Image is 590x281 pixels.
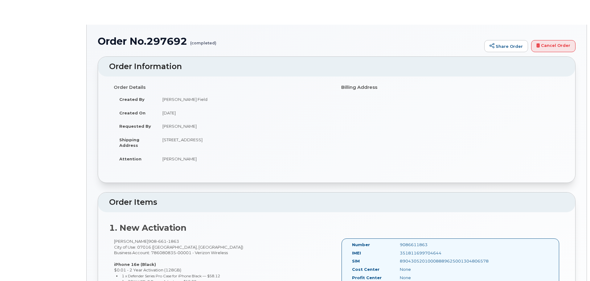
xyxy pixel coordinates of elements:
[157,152,332,166] td: [PERSON_NAME]
[109,223,186,233] strong: 1. New Activation
[352,258,360,264] label: SIM
[395,250,462,256] div: 351811699704644
[352,275,382,281] label: Profit Center
[352,267,379,272] label: Cost Center
[119,137,139,148] strong: Shipping Address
[98,36,481,47] h1: Order No.297692
[157,119,332,133] td: [PERSON_NAME]
[157,239,166,244] span: 661
[114,262,156,267] strong: iPhone 16e (Black)
[395,258,462,264] div: 89043052010008889625001304806578
[148,239,179,244] span: 908
[190,36,216,45] small: (completed)
[119,124,151,129] strong: Requested By
[109,62,564,71] h2: Order Information
[119,110,145,115] strong: Created On
[166,239,179,244] span: 1863
[484,40,528,52] a: Share Order
[114,85,332,90] h4: Order Details
[341,85,559,90] h4: Billing Address
[109,198,564,207] h2: Order Items
[157,106,332,120] td: [DATE]
[122,274,220,278] small: 1 x Defender Series Pro Case for iPhone Black — $58.12
[119,97,145,102] strong: Created By
[119,156,141,161] strong: Attention
[531,40,576,52] a: Cancel Order
[157,133,332,152] td: [STREET_ADDRESS]
[395,242,462,248] div: 9086611863
[157,93,332,106] td: [PERSON_NAME] Field
[395,267,462,272] div: None
[352,250,361,256] label: IMEI
[395,275,462,281] div: None
[352,242,370,248] label: Number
